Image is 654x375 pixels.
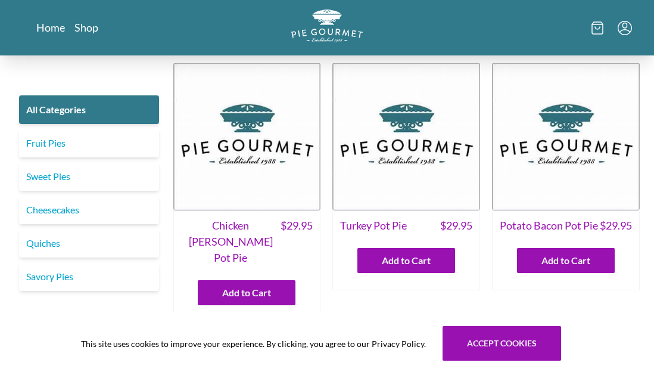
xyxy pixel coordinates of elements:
[332,63,480,210] img: Turkey Pot Pie
[382,253,431,268] span: Add to Cart
[19,129,159,157] a: Fruit Pies
[357,248,455,273] button: Add to Cart
[440,218,472,234] span: $ 29.95
[340,218,407,234] span: Turkey Pot Pie
[222,286,271,300] span: Add to Cart
[500,218,598,234] span: Potato Bacon Pot Pie
[541,253,590,268] span: Add to Cart
[74,20,98,35] a: Shop
[173,63,321,210] img: Chicken Curry Pot Pie
[618,21,632,35] button: Menu
[600,218,632,234] span: $ 29.95
[81,337,426,350] span: This site uses cookies to improve your experience. By clicking, you agree to our Privacy Policy.
[492,63,640,210] img: Potato Bacon Pot Pie
[291,10,363,46] a: Logo
[198,280,295,305] button: Add to Cart
[19,95,159,124] a: All Categories
[443,326,561,361] button: Accept cookies
[36,20,65,35] a: Home
[19,196,159,224] a: Cheesecakes
[19,162,159,191] a: Sweet Pies
[181,218,281,266] span: Chicken [PERSON_NAME] Pot Pie
[281,218,313,266] span: $ 29.95
[291,10,363,42] img: logo
[517,248,615,273] button: Add to Cart
[19,262,159,291] a: Savory Pies
[19,229,159,258] a: Quiches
